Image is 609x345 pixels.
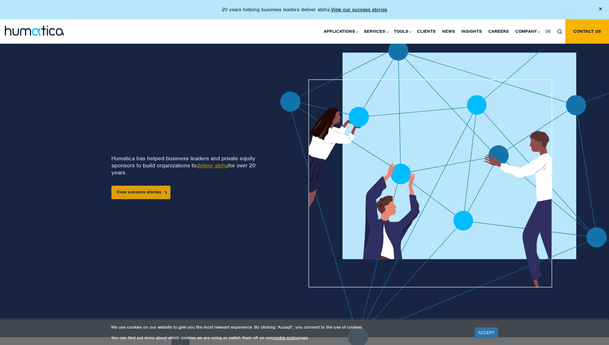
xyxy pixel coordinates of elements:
[273,335,298,341] a: cookie policy
[111,155,259,176] p: Humatica has helped business leaders and private equity sponsors to build organizations to for ov...
[391,19,414,44] a: Tools
[414,19,439,44] a: Clients
[565,19,609,44] a: Contact us
[331,6,387,13] a: View our success stories
[545,29,551,34] span: DE
[165,191,167,194] img: arrowicon
[111,335,467,341] p: You can find out more about which cookies we are using or switch them off on our page.
[111,186,170,199] a: View success stories
[485,19,512,44] a: Careers
[458,19,485,44] a: Insights
[111,324,467,330] p: We use cookies on our website to give you the most relevant experience. By clicking “Accept”, you...
[222,6,387,13] p: 20 years helping business leaders deliver alpha.
[5,26,64,36] img: logo
[320,19,361,44] a: Applications
[196,162,228,169] a: deliver alpha
[512,19,542,44] a: Company
[557,29,562,34] img: search_icon
[361,19,391,44] a: Services
[475,327,498,338] a: ACCEPT
[542,19,554,44] a: DE
[439,19,458,44] a: News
